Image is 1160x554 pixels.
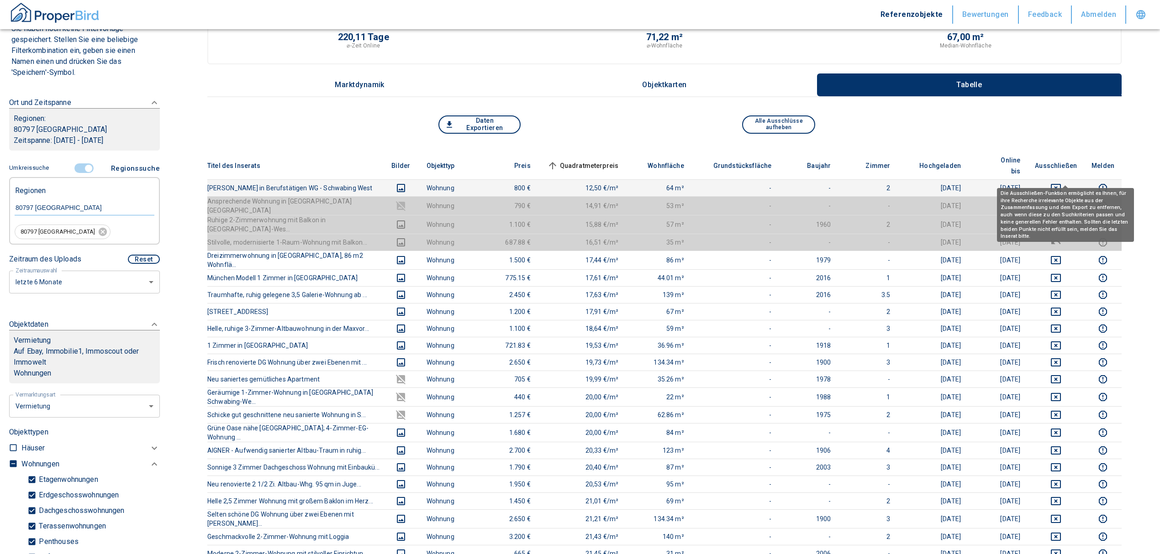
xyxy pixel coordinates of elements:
td: Wohnung [419,179,479,196]
td: 2.650 € [479,354,538,371]
th: [PERSON_NAME] in Berufstätigen WG - Schwabing West [207,179,383,196]
div: Wohnungen [21,456,160,472]
td: [DATE] [968,196,1028,215]
button: images [390,306,412,317]
th: Geräumige 1-Zimmer-Wohnung in [GEOGRAPHIC_DATA] Schwabing-We... [207,387,383,406]
button: report this listing [1091,374,1114,385]
td: [DATE] [897,179,968,196]
td: 2 [838,215,897,234]
span: Zimmer [851,160,890,171]
td: [DATE] [897,286,968,303]
td: [DATE] [897,269,968,286]
td: 19,99 €/m² [538,371,626,387]
td: 1918 [779,337,838,354]
div: wrapped label tabs example [207,73,1122,96]
td: [DATE] [968,371,1028,387]
td: 775.15 € [479,269,538,286]
td: Wohnung [419,269,479,286]
td: [DATE] [968,286,1028,303]
td: 17,63 €/m² [538,286,626,303]
p: ⌀-Wohnfläche [647,42,682,50]
p: Marktdynamik [335,81,385,89]
p: Sie haben noch keine Filtervorlage gespeichert. Stellen Sie eine beliebige Filterkombination ein,... [11,23,158,78]
button: report this listing [1091,445,1114,456]
td: 2 [838,179,897,196]
td: 87 m² [626,459,691,476]
td: 1906 [779,442,838,459]
td: - [691,406,779,423]
span: Grundstücksfläche [699,160,772,171]
td: Wohnung [419,476,479,492]
button: report this listing [1091,427,1114,438]
td: Wohnung [419,303,479,320]
td: Wohnung [419,406,479,423]
button: report this listing [1091,513,1114,524]
button: images [390,531,412,542]
td: Wohnung [419,196,479,215]
td: - [838,371,897,387]
button: deselect this listing [1035,496,1077,507]
td: [DATE] [968,423,1028,442]
td: [DATE] [897,234,968,251]
button: images [390,289,412,300]
td: 2003 [779,459,838,476]
td: 12,50 €/m² [538,179,626,196]
td: 53 m² [626,196,691,215]
button: images [390,409,412,420]
button: Feedback [1019,5,1072,24]
td: - [691,286,779,303]
td: [DATE] [897,215,968,234]
td: 20,00 €/m² [538,423,626,442]
button: images [390,357,412,368]
td: - [691,179,779,196]
th: [STREET_ADDRESS] [207,303,383,320]
td: 687.88 € [479,234,538,251]
button: report this listing [1091,237,1114,248]
span: Quadratmeterpreis [545,160,619,171]
button: images [390,445,412,456]
td: 1.950 € [479,476,538,492]
p: Tabelle [946,81,992,89]
td: [DATE] [968,251,1028,269]
td: - [779,476,838,492]
td: 2 [838,406,897,423]
button: images [390,374,412,385]
td: [DATE] [897,406,968,423]
td: - [691,234,779,251]
button: images [390,479,412,490]
td: 57 m² [626,215,691,234]
button: deselect this listing [1035,237,1077,248]
td: - [691,303,779,320]
td: Wohnung [419,337,479,354]
button: deselect this listing [1035,462,1077,473]
td: [DATE] [897,423,968,442]
td: 67 m² [626,303,691,320]
td: - [691,423,779,442]
div: 80797 [GEOGRAPHIC_DATA] [15,225,111,239]
td: - [779,303,838,320]
td: 18,64 €/m² [538,320,626,337]
button: deselect this listing [1035,427,1077,438]
td: 2 [838,303,897,320]
td: [DATE] [897,303,968,320]
button: Referenzobjekte [871,5,953,24]
button: report this listing [1091,496,1114,507]
span: Hochgeladen [905,160,961,171]
button: images [390,272,412,283]
td: 1960 [779,215,838,234]
div: ObjektdatenVermietungAuf Ebay, Immobilie1, Immoscout oder ImmoweltWohnungen [9,310,160,392]
p: Häuser [21,443,45,454]
button: report this listing [1091,479,1114,490]
td: 1988 [779,387,838,406]
td: [DATE] [897,459,968,476]
p: Objektdaten [9,319,48,330]
button: report this listing [1091,289,1114,300]
th: Traumhafte, ruhig gelegene 3,5 Galerie-Wohnung ab ... [207,286,383,303]
td: 36.96 m² [626,337,691,354]
td: - [838,234,897,251]
button: deselect this listing [1035,392,1077,402]
td: 64 m² [626,179,691,196]
td: 20,00 €/m² [538,406,626,423]
button: deselect this listing [1035,445,1077,456]
p: Objekttypen [9,427,160,438]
